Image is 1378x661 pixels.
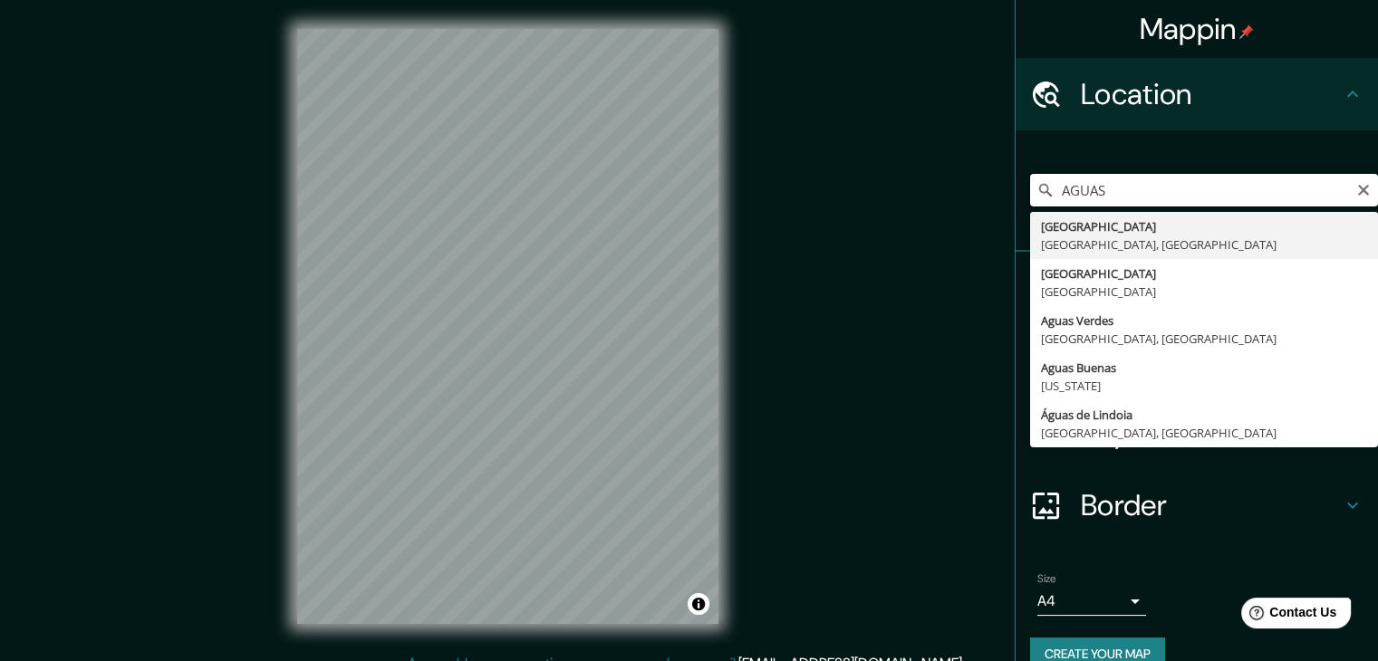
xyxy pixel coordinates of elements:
div: Layout [1016,397,1378,469]
div: Border [1016,469,1378,541]
img: pin-icon.png [1239,24,1254,39]
h4: Border [1081,487,1342,523]
div: Aguas Verdes [1041,311,1367,330]
div: A4 [1037,587,1146,616]
div: [GEOGRAPHIC_DATA], [GEOGRAPHIC_DATA] [1041,330,1367,348]
div: [GEOGRAPHIC_DATA] [1041,283,1367,301]
button: Clear [1356,180,1371,197]
div: Águas de Lindoia [1041,406,1367,424]
div: Style [1016,324,1378,397]
div: Pins [1016,252,1378,324]
div: [GEOGRAPHIC_DATA] [1041,264,1367,283]
div: [US_STATE] [1041,377,1367,395]
div: [GEOGRAPHIC_DATA] [1041,217,1367,235]
h4: Layout [1081,415,1342,451]
canvas: Map [297,29,718,624]
div: [GEOGRAPHIC_DATA], [GEOGRAPHIC_DATA] [1041,235,1367,254]
h4: Mappin [1140,11,1255,47]
label: Size [1037,571,1056,587]
div: Aguas Buenas [1041,359,1367,377]
h4: Location [1081,76,1342,112]
div: [GEOGRAPHIC_DATA], [GEOGRAPHIC_DATA] [1041,424,1367,442]
input: Pick your city or area [1030,174,1378,206]
button: Toggle attribution [688,593,709,615]
iframe: Help widget launcher [1217,590,1358,641]
div: Location [1016,58,1378,130]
